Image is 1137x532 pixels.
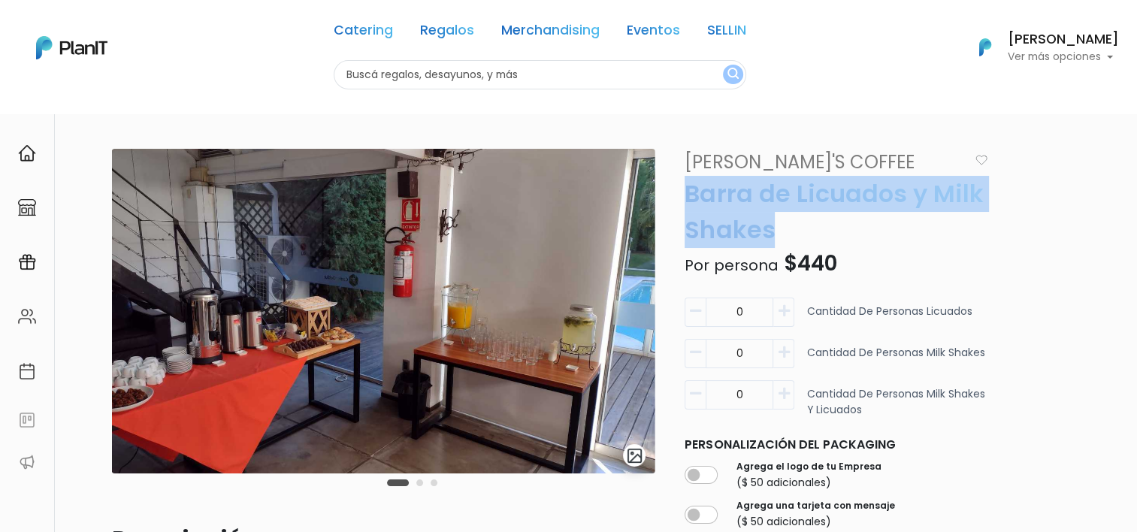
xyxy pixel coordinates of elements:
p: Cantidad de personas Milk Shakes y licuados [806,386,987,418]
img: search_button-432b6d5273f82d61273b3651a40e1bd1b912527efae98b1b7a1b2c0702e16a8d.svg [727,68,739,82]
p: Barra de Licuados y Milk Shakes [676,176,996,248]
a: Regalos [420,24,474,42]
p: ($ 50 adicionales) [736,475,881,491]
p: ($ 50 adicionales) [736,514,894,530]
img: people-662611757002400ad9ed0e3c099ab2801c6687ba6c219adb57efc949bc21e19d.svg [18,307,36,325]
button: Carousel Page 1 (Current Slide) [387,479,409,486]
img: campaigns-02234683943229c281be62815700db0a1741e53638e28bf9629b52c665b00959.svg [18,253,36,271]
button: Carousel Page 3 [431,479,437,486]
img: PlanIt Logo [969,31,1002,64]
img: home-e721727adea9d79c4d83392d1f703f7f8bce08238fde08b1acbfd93340b81755.svg [18,144,36,162]
input: Buscá regalos, desayunos, y más [334,60,746,89]
div: Carousel Pagination [383,473,441,491]
a: Catering [334,24,393,42]
label: Agrega el logo de tu Empresa [736,460,881,473]
p: Personalización del packaging [685,436,987,454]
img: gallery-light [626,447,643,464]
img: WhatsApp_Image_2022-05-03_at_13.50.34__2_.jpeg [112,149,655,473]
span: $440 [783,249,836,278]
a: Merchandising [501,24,600,42]
img: marketplace-4ceaa7011d94191e9ded77b95e3339b90024bf715f7c57f8cf31f2d8c509eaba.svg [18,198,36,216]
img: PlanIt Logo [36,36,107,59]
h6: [PERSON_NAME] [1008,33,1119,47]
button: Carousel Page 2 [416,479,423,486]
a: [PERSON_NAME]'s Coffee [676,149,969,176]
p: Cantidad de personas Licuados [806,304,972,333]
div: ¿Necesitás ayuda? [77,14,216,44]
p: Cantidad de personas Milk Shakes [806,345,984,374]
img: partners-52edf745621dab592f3b2c58e3bca9d71375a7ef29c3b500c9f145b62cc070d4.svg [18,453,36,471]
a: Eventos [627,24,680,42]
a: SELLIN [707,24,746,42]
p: Ver más opciones [1008,52,1119,62]
img: calendar-87d922413cdce8b2cf7b7f5f62616a5cf9e4887200fb71536465627b3292af00.svg [18,362,36,380]
img: heart_icon [975,155,987,165]
img: feedback-78b5a0c8f98aac82b08bfc38622c3050aee476f2c9584af64705fc4e61158814.svg [18,411,36,429]
label: Agrega una tarjeta con mensaje [736,499,894,512]
button: PlanIt Logo [PERSON_NAME] Ver más opciones [960,28,1119,67]
span: Por persona [685,255,778,276]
